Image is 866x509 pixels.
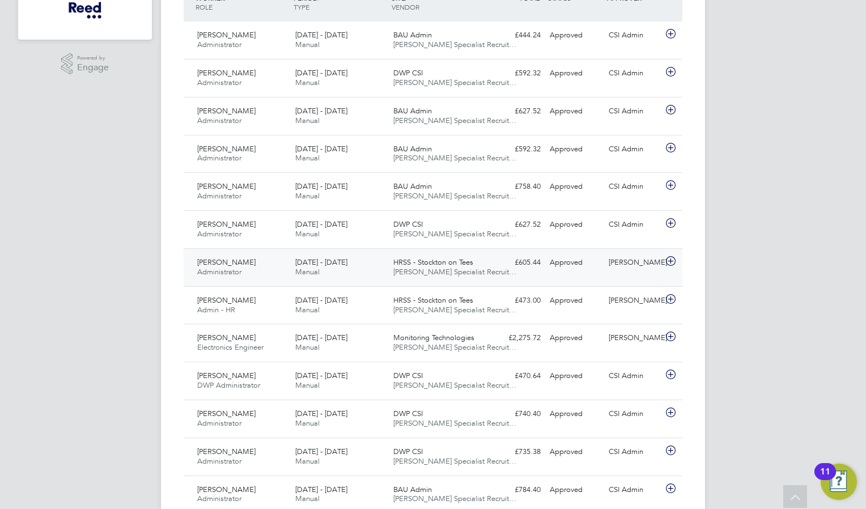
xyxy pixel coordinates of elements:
a: Go to home page [32,1,138,19]
span: [DATE] - [DATE] [295,144,347,154]
span: ROLE [196,2,213,11]
span: [DATE] - [DATE] [295,106,347,116]
span: [PERSON_NAME] Specialist Recruit… [393,153,516,163]
span: [PERSON_NAME] [197,295,256,305]
span: Electronics Engineer [197,342,264,352]
span: DWP Administrator [197,380,260,390]
span: HRSS - Stockton on Tees [393,295,473,305]
div: Approved [545,367,604,385]
span: [PERSON_NAME] Specialist Recruit… [393,116,516,125]
span: DWP CSI [393,409,423,418]
span: Administrator [197,418,241,428]
span: DWP CSI [393,371,423,380]
span: [PERSON_NAME] Specialist Recruit… [393,229,516,239]
span: [DATE] - [DATE] [295,295,347,305]
div: 11 [820,472,830,486]
div: CSI Admin [604,102,663,121]
span: Manual [295,229,320,239]
div: CSI Admin [604,215,663,234]
span: Administrator [197,78,241,87]
span: Manual [295,380,320,390]
span: Administrator [197,267,241,277]
span: HRSS - Stockton on Tees [393,257,473,267]
span: [PERSON_NAME] [197,257,256,267]
span: Administrator [197,40,241,49]
div: Approved [545,481,604,499]
span: DWP CSI [393,447,423,456]
span: [PERSON_NAME] Specialist Recruit… [393,380,516,390]
span: Administrator [197,153,241,163]
span: Manual [295,456,320,466]
span: [PERSON_NAME] [197,30,256,40]
span: [PERSON_NAME] [197,447,256,456]
div: £592.32 [486,140,545,159]
span: Manual [295,342,320,352]
span: DWP CSI [393,68,423,78]
span: Manual [295,418,320,428]
div: £444.24 [486,26,545,45]
div: CSI Admin [604,443,663,461]
span: [DATE] - [DATE] [295,485,347,494]
span: [DATE] - [DATE] [295,219,347,229]
span: [PERSON_NAME] Specialist Recruit… [393,456,516,466]
div: [PERSON_NAME] [604,253,663,272]
span: [PERSON_NAME] [197,333,256,342]
span: Manual [295,267,320,277]
div: Approved [545,140,604,159]
div: £605.44 [486,253,545,272]
img: freesy-logo-retina.png [69,1,101,19]
span: [DATE] - [DATE] [295,409,347,418]
span: [DATE] - [DATE] [295,333,347,342]
span: [PERSON_NAME] [197,181,256,191]
span: Powered by [77,53,109,63]
span: [PERSON_NAME] [197,485,256,494]
span: [PERSON_NAME] Specialist Recruit… [393,418,516,428]
span: [PERSON_NAME] Specialist Recruit… [393,40,516,49]
div: CSI Admin [604,64,663,83]
span: [PERSON_NAME] [197,68,256,78]
div: £470.64 [486,367,545,385]
span: [PERSON_NAME] [197,371,256,380]
span: BAU Admin [393,485,432,494]
div: Approved [545,291,604,310]
div: Approved [545,215,604,234]
div: CSI Admin [604,481,663,499]
div: [PERSON_NAME] [604,291,663,310]
span: [PERSON_NAME] Specialist Recruit… [393,267,516,277]
span: BAU Admin [393,30,432,40]
div: Approved [545,405,604,423]
div: Approved [545,64,604,83]
span: BAU Admin [393,181,432,191]
div: £627.52 [486,215,545,234]
div: CSI Admin [604,140,663,159]
span: Manual [295,153,320,163]
span: BAU Admin [393,144,432,154]
div: CSI Admin [604,177,663,196]
span: [PERSON_NAME] Specialist Recruit… [393,494,516,503]
span: Engage [77,63,109,73]
div: CSI Admin [604,367,663,385]
div: £627.52 [486,102,545,121]
div: £735.38 [486,443,545,461]
div: £473.00 [486,291,545,310]
div: £2,275.72 [486,329,545,347]
span: Administrator [197,191,241,201]
span: Monitoring Technologies [393,333,474,342]
div: Approved [545,177,604,196]
div: £740.40 [486,405,545,423]
span: Manual [295,40,320,49]
span: TYPE [294,2,309,11]
span: [DATE] - [DATE] [295,68,347,78]
div: Approved [545,329,604,347]
span: [PERSON_NAME] [197,106,256,116]
span: Manual [295,78,320,87]
span: Administrator [197,229,241,239]
span: [PERSON_NAME] [197,409,256,418]
div: [PERSON_NAME] [604,329,663,347]
span: [PERSON_NAME] Specialist Recruit… [393,305,516,315]
span: VENDOR [392,2,419,11]
span: [PERSON_NAME] Specialist Recruit… [393,78,516,87]
span: [DATE] - [DATE] [295,447,347,456]
span: [DATE] - [DATE] [295,30,347,40]
span: Administrator [197,456,241,466]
